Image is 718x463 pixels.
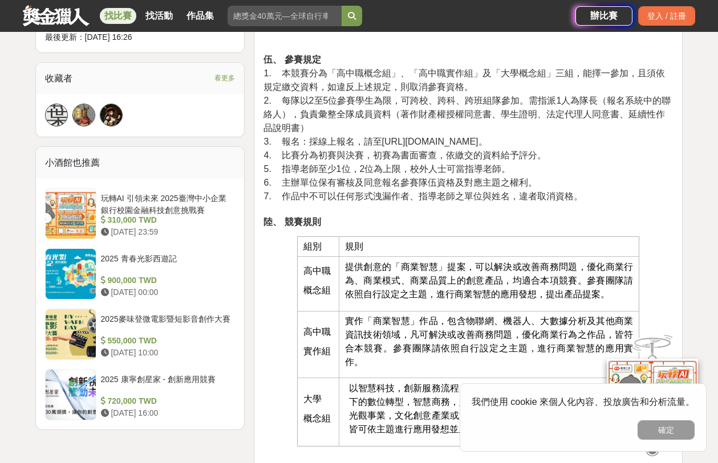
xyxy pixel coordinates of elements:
[263,55,321,64] strong: 伍、 參賽規定
[263,137,487,146] span: 3. 報名：採線上報名，請至[URL][DOMAIN_NAME]。
[45,188,236,239] a: 玩轉AI 引領未來 2025臺灣中小企業銀行校園金融科技創意挑戰賽 310,000 TWD [DATE] 23:59
[263,178,537,187] span: 6. 主辦單位保有審核及同意報名參賽隊伍資格及對應主題之權利。
[263,96,671,133] span: 2. 每隊以2至5位參賽學生為限，可跨校、跨科、跨班組隊參加。需指派1人為隊長（報名系統中的聯絡人），負責彙整全隊成員資料（著作財產權授權同意書、學生證明、法定代理人同意書、延續性作品說明書）
[638,420,695,440] button: 確定
[101,407,231,419] div: [DATE] 16:00
[263,217,321,227] strong: 陸、 競賽規則
[472,397,695,407] span: 我們使用 cookie 來個人化內容、投放廣告和分析流量。
[303,285,331,295] span: 概念組
[101,226,231,238] div: [DATE] 23:59
[45,309,236,360] a: 2025麥味登微電影暨短影音創作大賽 550,000 TWD [DATE] 10:00
[345,316,634,367] span: 實作「商業智慧」作品，包含物聯網、機器人、大數據分析及其他商業資訊技術領域，凡可解決或改善商務問題，優化商業行為之作品，皆符合本競賽。參賽團隊請依照自行設定之主題，進行商業智慧的應用實作。
[607,359,698,435] img: d2146d9a-e6f6-4337-9592-8cefde37ba6b.png
[263,164,510,174] span: 5. 指導老師至少1位，2位為上限，校外人士可當指導老師。
[45,369,236,420] a: 2025 康寧創星家 - 創新應用競賽 720,000 TWD [DATE] 16:00
[101,347,231,359] div: [DATE] 10:00
[263,150,546,160] span: 4. 比賽分為初賽與決賽，初賽為書面審查，依繳交的資料給予評分。
[345,262,634,299] span: 提供創意的「商業智慧」提案，可以解決或改善商務問題，優化商業行為、商業模式、商業品質上的創意產品，均適合本項競賽。參賽團隊請依照自行設定之主題，進行商業智慧的應用發想，提出產品提案。
[182,8,218,24] a: 作品集
[303,327,331,337] span: 高中職
[101,274,231,286] div: 900,000 TWD
[101,286,231,298] div: [DATE] 00:00
[214,72,235,84] span: 看更多
[638,6,695,26] div: 登入 / 註冊
[45,104,68,126] a: 葉
[575,6,632,26] a: 辦比賽
[303,413,331,423] span: 概念組
[303,346,331,356] span: 實作組
[101,313,231,335] div: 2025麥味登微電影暨短影音創作大賽
[263,191,582,201] span: 7. 作品中不可以任何形式洩漏作者、指導老師之單位與姓名，違者取消資格。
[303,241,322,251] span: 組別
[45,248,236,300] a: 2025 青春光影西遊記 900,000 TWD [DATE] 00:00
[36,147,245,179] div: 小酒館也推薦
[101,374,231,395] div: 2025 康寧創星家 - 創新應用競賽
[100,8,136,24] a: 找比賽
[72,104,95,126] a: Avatar
[101,214,231,226] div: 310,000 TWD
[101,335,231,347] div: 550,000 TWD
[349,383,634,434] span: 以智慧科技，創新服務流程，創新經營模式，創新產品應用於新世代之下的數位轉型，智慧商務，財務管理科技，金融科技，品牌行銷，休閒光觀事業，文化創意產業或是新式商業模式與大型語言模型應用等議題皆可依主...
[45,73,72,83] span: 收藏者
[101,192,231,214] div: 玩轉AI 引領未來 2025臺灣中小企業銀行校園金融科技創意挑戰賽
[100,104,123,126] a: Avatar
[45,31,236,43] div: 最後更新： [DATE] 16:26
[303,394,322,404] span: 大學
[73,104,95,126] img: Avatar
[263,68,664,92] span: 1. 本競賽分為「高中職概念組」、「高中職實作組」及「大學概念組」三組，能擇一參加，且須依規定繳交資料，如違反上述規定，則取消參賽資格。
[141,8,177,24] a: 找活動
[228,6,342,26] input: 總獎金40萬元—全球自行車設計比賽
[101,395,231,407] div: 720,000 TWD
[100,104,122,126] img: Avatar
[101,253,231,274] div: 2025 青春光影西遊記
[303,266,331,276] span: 高中職
[345,241,363,251] span: 規則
